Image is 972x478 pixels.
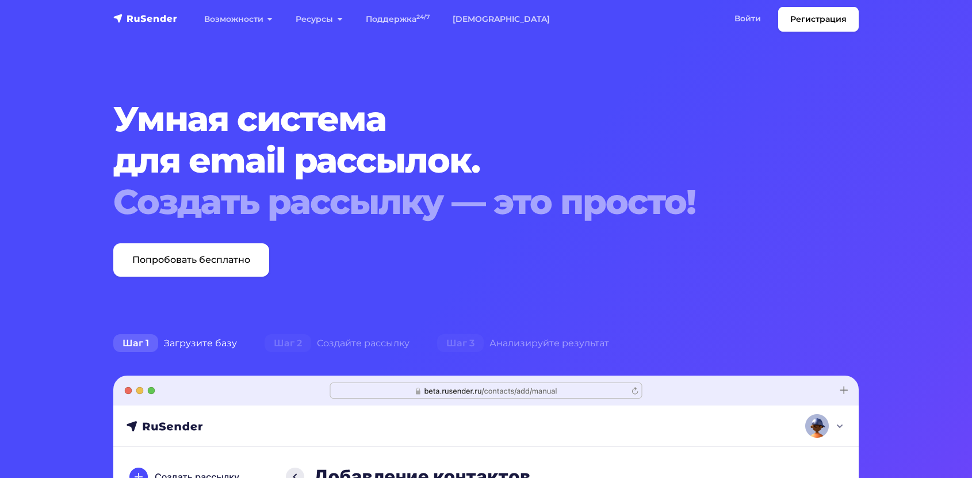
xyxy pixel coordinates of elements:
[441,7,561,31] a: [DEMOGRAPHIC_DATA]
[723,7,772,30] a: Войти
[251,332,423,355] div: Создайте рассылку
[778,7,859,32] a: Регистрация
[423,332,623,355] div: Анализируйте результат
[100,332,251,355] div: Загрузите базу
[437,334,484,353] span: Шаг 3
[265,334,311,353] span: Шаг 2
[284,7,354,31] a: Ресурсы
[113,98,795,223] h1: Умная система для email рассылок.
[113,181,795,223] div: Создать рассылку — это просто!
[113,243,269,277] a: Попробовать бесплатно
[416,13,430,21] sup: 24/7
[113,334,158,353] span: Шаг 1
[193,7,284,31] a: Возможности
[354,7,441,31] a: Поддержка24/7
[113,13,178,24] img: RuSender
